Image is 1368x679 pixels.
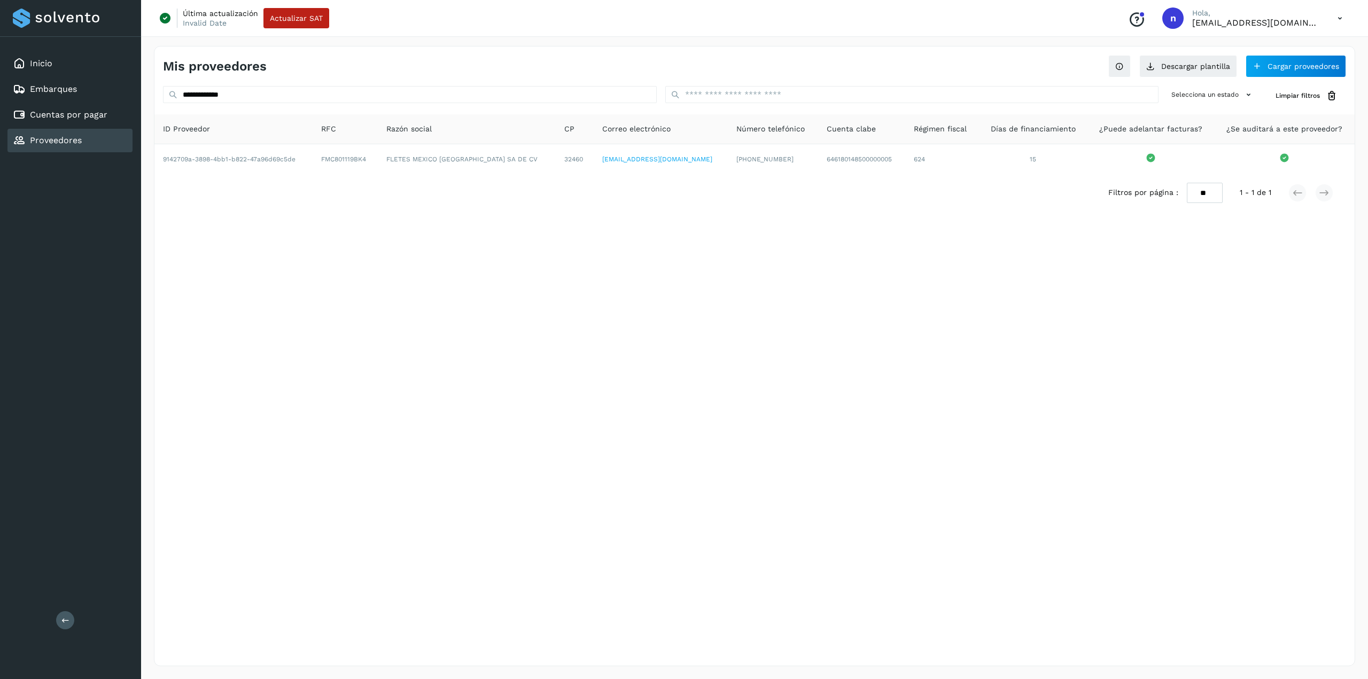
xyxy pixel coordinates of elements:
td: 15 [979,144,1087,174]
span: RFC [321,123,336,135]
td: 646180148500000005 [818,144,905,174]
a: Cuentas por pagar [30,110,107,120]
p: Última actualización [183,9,258,18]
span: Razón social [386,123,432,135]
span: Filtros por página : [1108,187,1178,198]
span: ID Proveedor [163,123,210,135]
p: niagara+prod@solvento.mx [1192,18,1320,28]
td: FLETES MEXICO [GEOGRAPHIC_DATA] SA DE CV [378,144,556,174]
p: Hola, [1192,9,1320,18]
div: Cuentas por pagar [7,103,133,127]
div: Proveedores [7,129,133,152]
span: Días de financiamiento [991,123,1076,135]
span: Actualizar SAT [270,14,323,22]
span: ¿Se auditará a este proveedor? [1226,123,1342,135]
p: Invalid Date [183,18,227,28]
button: Limpiar filtros [1267,86,1346,106]
button: Selecciona un estado [1167,86,1258,104]
span: Correo electrónico [602,123,671,135]
td: 32460 [556,144,594,174]
button: Cargar proveedores [1246,55,1346,77]
span: Número telefónico [736,123,805,135]
a: Proveedores [30,135,82,145]
span: ¿Puede adelantar facturas? [1099,123,1202,135]
h4: Mis proveedores [163,59,267,74]
span: Cuenta clabe [827,123,876,135]
span: 1 - 1 de 1 [1240,187,1271,198]
button: Actualizar SAT [263,8,329,28]
td: 9142709a-3898-4bb1-b822-47a96d69c5de [154,144,313,174]
a: Inicio [30,58,52,68]
td: FMC801119BK4 [313,144,378,174]
span: [PHONE_NUMBER] [736,155,794,163]
button: Descargar plantilla [1139,55,1237,77]
div: Embarques [7,77,133,101]
span: CP [564,123,574,135]
div: Inicio [7,52,133,75]
a: Embarques [30,84,77,94]
span: Limpiar filtros [1276,91,1320,100]
a: [EMAIL_ADDRESS][DOMAIN_NAME] [602,155,712,163]
span: Régimen fiscal [914,123,967,135]
td: 624 [905,144,979,174]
